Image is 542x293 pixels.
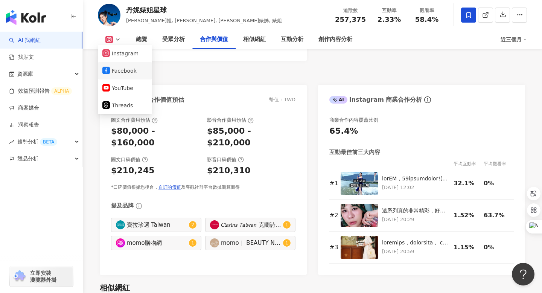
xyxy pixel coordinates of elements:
[285,240,288,246] span: 1
[382,175,450,183] div: lorEM，59ipsumdolor!(sitametconsEC) adipiscingelitseddoeiusmodtemp，incid，utlabo! etdoloremagnaali!...
[454,211,480,220] div: 1.52%
[501,34,527,46] div: 近三個月
[210,220,219,229] img: KOL Avatar
[9,87,72,95] a: 效益預測報告ALPHA
[283,239,291,247] sup: 1
[102,66,148,76] button: Facebook
[329,125,358,137] div: 65.4%
[191,240,194,246] span: 1
[285,222,288,227] span: 1
[116,238,125,247] img: KOL Avatar
[162,35,185,44] div: 受眾分析
[243,35,266,44] div: 相似網紅
[382,183,450,192] p: [DATE] 12:02
[382,215,450,224] p: [DATE] 20:29
[221,239,281,247] div: momo｜ BEAUTY NEWS
[329,211,337,220] div: # 2
[484,179,510,188] div: 0%
[207,117,254,124] div: 影音合作費用預估
[329,96,422,104] div: Instagram 商業合作分析
[191,222,194,227] span: 2
[111,125,199,149] div: $80,000 - $160,000
[9,121,39,129] a: 洞察報告
[12,270,27,282] img: chrome extension
[126,18,282,23] span: [PERSON_NAME]姐, [PERSON_NAME], [PERSON_NAME]婊姊, 婊姐
[189,221,196,229] sup: 2
[329,179,337,188] div: # 1
[127,221,187,229] div: 寶拉珍選 Taiwan
[283,221,291,229] sup: 1
[329,117,378,124] div: 商業合作內容覆蓋比例
[111,165,155,177] div: $210,245
[221,221,281,229] div: 𝘊𝘭𝘢𝘳𝘪𝘯𝘴 𝘛𝘢𝘪𝘸𝘢𝘯 克蘭詩台灣
[375,7,403,14] div: 互動率
[415,16,438,23] span: 58.4%
[102,48,148,59] button: Instagram
[30,270,56,283] span: 立即安裝 瀏覽器外掛
[111,117,158,124] div: 圖文合作費用預估
[100,282,130,293] div: 相似網紅
[189,239,196,247] sup: 1
[329,243,337,252] div: # 3
[269,96,295,103] div: 幣值：TWD
[329,148,380,156] div: 互動最佳前三大內容
[413,7,441,14] div: 觀看率
[98,4,120,26] img: KOL Avatar
[9,139,14,145] span: rise
[126,5,282,15] div: 丹妮婊姐星球
[378,16,401,23] span: 2.33%
[484,160,514,168] div: 平均觀看率
[40,138,57,146] div: BETA
[127,239,187,247] div: momo購物網
[382,207,450,215] div: 這系列真的非常精彩，好用又玻璃唇又滋潤 國外老早賣翻！全試色玩給你們看 我個人最推3號跟1 ❤️可愛死了 只是1要喜歡y2k 的人～ 我化妝師很愛4跟5 給你們參考～～～～ 我自己有準備一隻新的...
[9,104,39,112] a: 商案媒合
[341,172,378,195] img: 這不是AI，41歲中年婦女親自上陣的!(因為給朋友看大家都以為AI) 之前一堆人傳一位國外女網紅在快艇衝浪上面幹一堆事情的影片給我，說很適合我，我就來復刻了! 全台美妝網紅界唯一哈哈哈哈哈哈哈!...
[9,37,41,44] a: searchAI 找網紅
[17,133,57,150] span: 趨勢分析
[10,266,73,287] a: chrome extension立即安裝 瀏覽器外掛
[6,10,46,25] img: logo
[484,211,510,220] div: 63.7%
[329,96,347,104] div: AI
[17,150,38,167] span: 競品分析
[207,165,251,177] div: $210,310
[341,236,378,259] img: 最近看一個古裝劇，女主角用了一個香囊， 然後對她算是不太喜歡的男主角偶然聞到， 很正派無腦的靠近女主角旁邊輕輕嗅吸一下， 說這味道很好聞。 女主角跟我們這些土味少女一樣應該都是半夜咬棉被，搞得我...
[200,35,228,44] div: 合作與價值
[335,7,366,14] div: 追蹤數
[111,96,184,104] div: Instagram 合作價值預估
[9,53,34,61] a: 找貼文
[210,238,219,247] img: KOL Avatar
[102,83,148,93] button: YouTube
[335,15,366,23] span: 257,375
[454,160,484,168] div: 平均互動率
[484,243,510,252] div: 0%
[512,263,534,285] iframe: Help Scout Beacon - Open
[382,239,450,247] div: loremips，dolorsita， consecteturadipisc， elitseddoeiusmodtem， incidid。 utlaboreetdoloremagnaal，eni...
[318,35,352,44] div: 創作內容分析
[207,125,295,149] div: $85,000 - $210,000
[136,35,147,44] div: 總覽
[207,156,244,163] div: 影音口碑價值
[281,35,303,44] div: 互動分析
[382,247,450,256] p: [DATE] 20:59
[17,66,33,82] span: 資源庫
[341,204,378,227] img: 這系列真的非常精彩，好用又玻璃唇又滋潤 國外老早賣翻！全試色玩給你們看 我個人最推3號跟1 ❤️可愛死了 只是1要喜歡y2k 的人～ 我化妝師很愛4跟5 給你們參考～～～～ 我自己有準備一隻新的...
[102,100,148,111] button: Threads
[111,202,134,210] div: 提及品牌
[158,185,181,190] a: 自訂的價值
[111,156,148,163] div: 圖文口碑價值
[111,184,295,191] div: *口碑價值根據您後台， 及客觀社群平台數據測算而得
[135,202,143,210] span: info-circle
[454,179,480,188] div: 32.1%
[116,220,125,229] img: KOL Avatar
[423,95,432,104] span: info-circle
[454,243,480,252] div: 1.15%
